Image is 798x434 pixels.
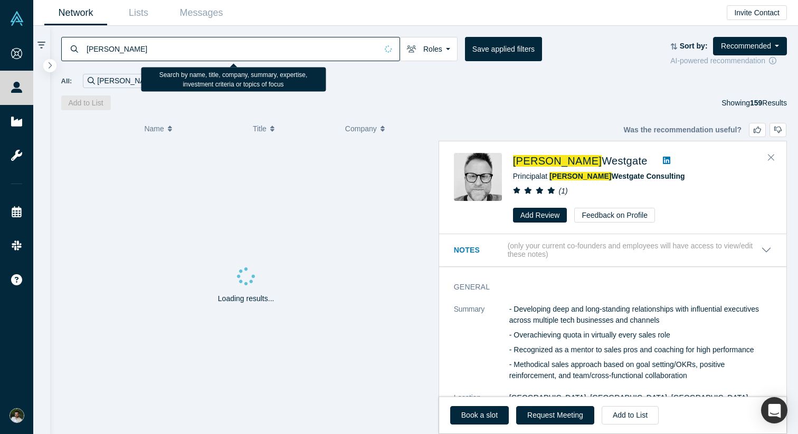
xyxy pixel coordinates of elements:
[144,118,242,140] button: Name
[509,359,772,381] p: - Methodical sales approach based on goal setting/OKRs, positive reinforcement, and team/cross-fu...
[253,118,267,140] span: Title
[509,304,772,326] p: - Developing deep and long-standing relationships with influential executives across multiple tec...
[750,99,787,107] span: Results
[454,392,509,414] dt: Location
[450,406,509,425] a: Book a slot
[454,242,772,259] button: Notes (only your current co-founders and employees will have access to view/edit these notes)
[513,155,648,167] a: [PERSON_NAME]Westgate
[612,172,685,180] span: Westgate Consulting
[509,392,772,403] dd: [GEOGRAPHIC_DATA], [GEOGRAPHIC_DATA], [GEOGRAPHIC_DATA]
[680,42,708,50] strong: Sort by:
[9,408,24,423] img: Marcus Virginia's Account
[516,406,594,425] button: Request Meeting
[549,172,611,180] span: [PERSON_NAME]
[85,36,377,61] input: Search by name, title, company, summary, expertise, investment criteria or topics of focus
[750,99,762,107] strong: 159
[509,344,772,355] p: - Recognized as a mentor to sales pros and coaching for high performance
[513,172,685,180] span: Principal at
[454,282,757,293] h3: General
[559,187,568,195] i: ( 1 )
[44,1,107,25] a: Network
[158,75,166,87] button: Remove Filter
[508,242,761,259] p: (only your current co-founders and employees will have access to view/edit these notes)
[61,76,72,86] span: All:
[623,123,786,137] div: Was the recommendation useful?
[61,95,111,110] button: Add to List
[400,37,458,61] button: Roles
[721,95,787,110] div: Showing
[465,37,542,61] button: Save applied filters
[144,118,164,140] span: Name
[218,293,274,304] p: Loading results...
[713,37,787,55] button: Recommended
[83,74,170,88] div: [PERSON_NAME]
[253,118,334,140] button: Title
[513,155,602,167] span: [PERSON_NAME]
[763,149,779,166] button: Close
[549,172,685,180] a: [PERSON_NAME]Westgate Consulting
[509,330,772,341] p: - Overachieving quota in virtually every sales role
[602,406,659,425] button: Add to List
[574,208,655,223] button: Feedback on Profile
[170,1,233,25] a: Messages
[454,304,509,392] dt: Summary
[345,118,377,140] span: Company
[602,155,648,167] span: Westgate
[107,1,170,25] a: Lists
[9,11,24,26] img: Alchemist Vault Logo
[727,5,787,20] button: Invite Contact
[513,208,567,223] button: Add Review
[345,118,426,140] button: Company
[454,245,506,256] h3: Notes
[454,153,502,201] img: Patrick Westgate's Profile Image
[670,55,787,66] div: AI-powered recommendation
